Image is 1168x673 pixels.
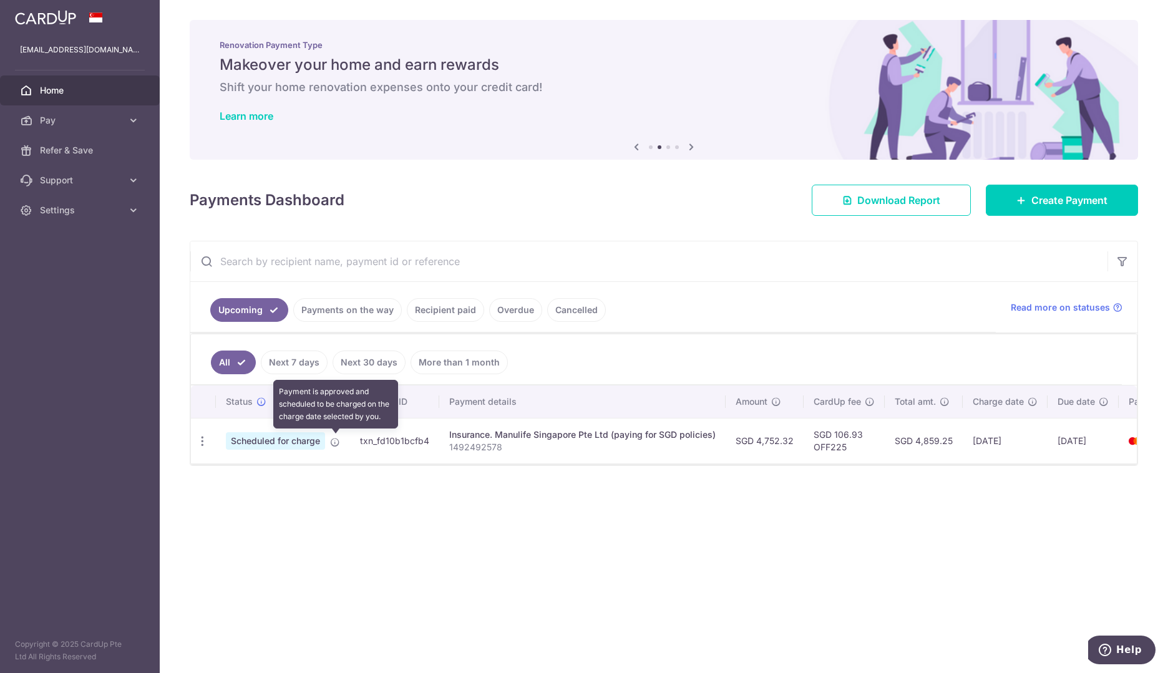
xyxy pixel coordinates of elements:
span: Pay [40,114,122,127]
p: 1492492578 [449,441,716,453]
a: Next 7 days [261,351,328,374]
a: Overdue [489,298,542,322]
a: Cancelled [547,298,606,322]
p: Renovation Payment Type [220,40,1108,50]
th: Payment details [439,385,726,418]
div: Insurance. Manulife Singapore Pte Ltd (paying for SGD policies) [449,428,716,441]
span: Amount [736,395,767,408]
h4: Payments Dashboard [190,189,344,211]
input: Search by recipient name, payment id or reference [190,241,1107,281]
a: Create Payment [986,185,1138,216]
span: Settings [40,204,122,216]
img: Bank Card [1122,433,1147,448]
span: Scheduled for charge [226,432,325,450]
td: [DATE] [1048,418,1119,463]
td: SGD 106.93 OFF225 [804,418,885,463]
a: Payments on the way [293,298,402,322]
span: Support [40,174,122,186]
img: CardUp [15,10,76,25]
img: Renovation banner [190,20,1138,160]
span: Due date [1058,395,1095,408]
h6: Shift your home renovation expenses onto your credit card! [220,80,1108,95]
p: [EMAIL_ADDRESS][DOMAIN_NAME] [20,44,140,56]
td: SGD 4,859.25 [885,418,963,463]
h5: Makeover your home and earn rewards [220,55,1108,75]
span: CardUp fee [814,395,861,408]
span: Create Payment [1031,193,1107,208]
span: Status [226,395,253,408]
iframe: Opens a widget where you can find more information [1088,636,1156,667]
a: More than 1 month [411,351,508,374]
span: Read more on statuses [1011,301,1110,314]
a: Learn more [220,110,273,122]
span: Home [40,84,122,97]
span: Download Report [857,193,940,208]
a: All [211,351,256,374]
span: Refer & Save [40,144,122,157]
a: Read more on statuses [1011,301,1122,314]
span: Charge date [973,395,1024,408]
a: Download Report [812,185,971,216]
span: Total amt. [895,395,936,408]
a: Upcoming [210,298,288,322]
div: Payment is approved and scheduled to be charged on the charge date selected by you. [273,380,398,428]
a: Recipient paid [407,298,484,322]
td: txn_fd10b1bcfb4 [350,418,439,463]
a: Next 30 days [333,351,406,374]
td: [DATE] [963,418,1048,463]
td: SGD 4,752.32 [726,418,804,463]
